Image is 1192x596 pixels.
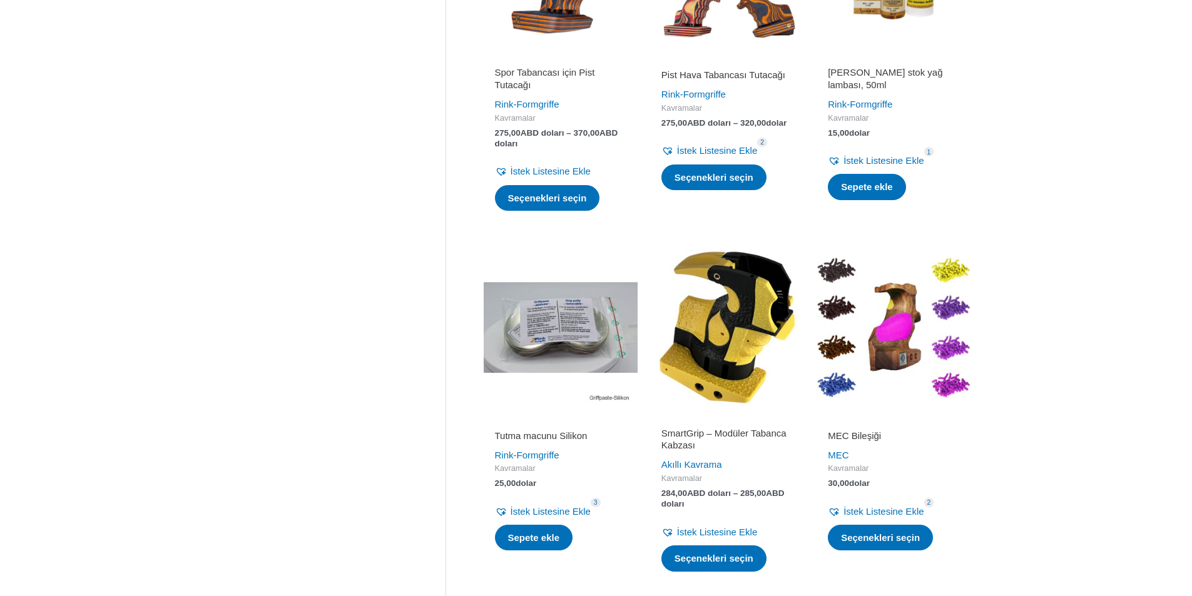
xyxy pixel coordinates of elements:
font: 285,00 [740,488,766,498]
a: İstek Listesine Ekle [828,152,924,169]
font: ABD doları [661,488,785,509]
a: Spor Tabancası için Pist Tutacağı [495,66,626,96]
a: Rink-Formgriffe [495,450,559,460]
font: 284,00 [661,488,687,498]
span: 2 [924,498,934,507]
font: İstek Listesine Ekle [843,155,924,166]
font: ABD doları [687,118,731,128]
font: Kavramalar [661,473,702,483]
font: dolar [516,478,536,488]
span: 2 [757,138,767,147]
a: Rink-Formgriffe [828,99,892,109]
font: SmartGrip – Modüler Tabanca Kabzası [661,428,787,451]
a: İstek Listesine Ekle [661,142,757,159]
a: Rink-Formgriffe [495,99,559,109]
font: – [566,128,571,138]
a: MEC Bileşiği [828,430,959,447]
font: 275,00 [495,128,521,138]
font: Seçenekleri seçin [841,532,920,543]
a: “SmartGrip - Modüler Tabanca Kabzası” için seçenekleri belirleyin [661,545,767,572]
iframe: Customer reviews powered by Trustpilot [495,412,626,427]
font: İstek Listesine Ekle [511,166,591,176]
font: 370,00 [574,128,599,138]
font: Pist Hava Tabancası Tutacağı [661,69,785,80]
font: Kavramalar [661,103,702,113]
a: Akıllı Kavrama [661,459,722,470]
font: Seçenekleri seçin [508,193,587,203]
font: dolar [849,478,870,488]
a: [PERSON_NAME] stok yağ lambası, 50ml [828,66,959,96]
iframe: Customer reviews powered by Trustpilot [828,412,959,427]
font: dolar [849,128,870,138]
a: Tutma macunu Silikon [495,430,626,447]
font: 25,00 [495,478,516,488]
a: Sepete ekle: “Tutma Macunu Silikon” [495,525,573,551]
font: Kavramalar [495,113,536,123]
a: İstek Listesine Ekle [495,503,591,520]
a: Sepete ekle: “Scherell's stock yağ lambası, 50ml” [828,174,906,200]
iframe: Müşteri yorumları Trustpilot tarafından desteklenmektedir [661,51,793,66]
iframe: Customer reviews powered by Trustpilot [661,412,793,427]
a: Pist Hava Tabancası Tutacağı [661,69,793,86]
img: Tutma macunu Silikon [484,250,638,404]
iframe: Müşteri yorumları Trustpilot tarafından desteklenmektedir [495,51,626,66]
font: Kavramalar [828,113,869,123]
img: MEC Bileşiği [817,250,970,404]
font: İstek Listesine Ekle [843,506,924,517]
a: “MEC Bileşiği” için seçenekleri seçin [828,525,933,551]
font: İstek Listesine Ekle [511,506,591,517]
font: – [733,488,738,498]
img: SmartGrip - Modüler Tabanca Kabzası [650,250,804,404]
a: Rink-Formgriffe [661,89,726,99]
font: Seçenekleri seçin [675,553,753,563]
font: Sepete ekle [841,181,893,192]
font: Spor Tabancası için Pist Tutacağı [495,67,595,90]
font: dolar [766,118,787,128]
a: “Rink Air Tabanca Tutacağı” için seçenekleri seçin [661,164,767,191]
a: MEC [828,450,848,460]
font: Kavramalar [495,463,536,473]
font: MEC Bileşiği [828,430,881,441]
iframe: Müşteri yorumları Trustpilot tarafından desteklenmektedir [828,51,959,66]
a: İstek Listesine Ekle [661,523,757,541]
font: 275,00 [661,118,687,128]
a: “Spor Tabancası için Pist Tutacağı” seçeneklerini seçin [495,185,600,211]
font: Sepete ekle [508,532,560,543]
font: 15,00 [828,128,849,138]
font: İstek Listesine Ekle [677,527,757,537]
font: Seçenekleri seçin [675,172,753,183]
font: 320,00 [740,118,766,128]
font: – [733,118,738,128]
font: [PERSON_NAME] stok yağ lambası, 50ml [828,67,942,90]
font: ABD doları [521,128,564,138]
a: SmartGrip – Modüler Tabanca Kabzası [661,427,793,457]
font: 30,00 [828,478,849,488]
font: ABD doları [687,488,731,498]
font: İstek Listesine Ekle [677,145,757,156]
font: Tutma macunu Silikon [495,430,588,441]
a: İstek Listesine Ekle [828,503,924,520]
a: İstek Listesine Ekle [495,163,591,180]
span: 1 [924,147,934,156]
span: 3 [591,498,601,507]
font: Kavramalar [828,463,869,473]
